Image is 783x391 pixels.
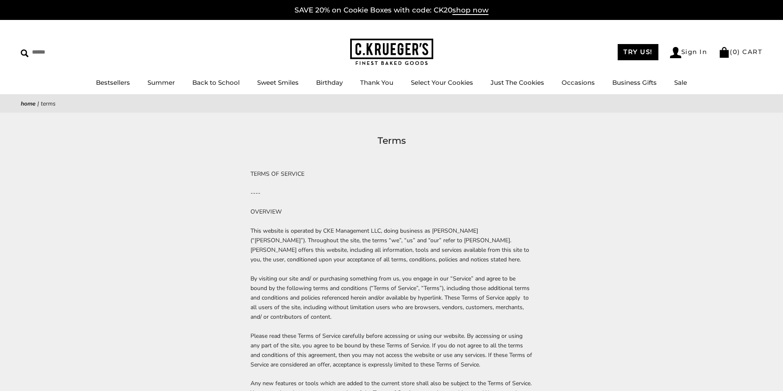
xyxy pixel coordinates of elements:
[316,79,343,86] a: Birthday
[618,44,658,60] a: TRY US!
[250,188,533,198] p: ----
[452,6,488,15] span: shop now
[360,79,393,86] a: Thank You
[147,79,175,86] a: Summer
[733,48,738,56] span: 0
[295,6,488,15] a: SAVE 20% on Cookie Boxes with code: CK20shop now
[250,207,533,216] p: OVERVIEW
[350,39,433,66] img: C.KRUEGER'S
[250,169,533,179] p: TERMS OF SERVICE
[612,79,657,86] a: Business Gifts
[37,100,39,108] span: |
[411,79,473,86] a: Select Your Cookies
[257,79,299,86] a: Sweet Smiles
[41,100,56,108] span: Terms
[21,49,29,57] img: Search
[21,100,36,108] a: Home
[491,79,544,86] a: Just The Cookies
[674,79,687,86] a: Sale
[670,47,681,58] img: Account
[250,226,533,264] p: This website is operated by CKE Management LLC, doing business as [PERSON_NAME] (“[PERSON_NAME]”)...
[719,47,730,58] img: Bag
[21,99,762,108] nav: breadcrumbs
[719,48,762,56] a: (0) CART
[21,46,120,59] input: Search
[33,133,750,148] h1: Terms
[670,47,707,58] a: Sign In
[562,79,595,86] a: Occasions
[250,331,533,369] p: Please read these Terms of Service carefully before accessing or using our website. By accessing ...
[96,79,130,86] a: Bestsellers
[192,79,240,86] a: Back to School
[250,274,533,322] p: By visiting our site and/ or purchasing something from us, you engage in our “Service” and agree ...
